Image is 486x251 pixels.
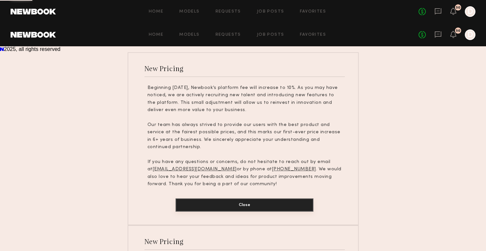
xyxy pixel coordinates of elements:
p: Beginning [DATE], Newbook’s platform fee will increase to 10%. As you may have noticed, we are ac... [147,84,342,114]
a: Models [179,33,199,37]
a: Home [149,33,164,37]
a: Job Posts [257,10,284,14]
div: 50 [456,6,460,10]
u: [PHONE_NUMBER] [272,167,316,171]
span: 2025, all rights reserved [4,46,61,52]
div: 50 [456,29,460,33]
a: Home [149,10,164,14]
u: [EMAIL_ADDRESS][DOMAIN_NAME] [153,167,237,171]
a: Favorites [300,33,326,37]
a: Favorites [300,10,326,14]
a: D [465,6,475,17]
a: Job Posts [257,33,284,37]
a: D [465,29,475,40]
button: Close [176,198,313,212]
p: Our team has always strived to provide our users with the best product and service at the fairest... [147,121,342,151]
p: If you have any questions or concerns, do not hesitate to reach out by email at or by phone at . ... [147,158,342,188]
a: Requests [216,10,241,14]
div: New Pricing [144,237,184,246]
a: Requests [216,33,241,37]
a: Models [179,10,199,14]
div: New Pricing [144,64,184,73]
